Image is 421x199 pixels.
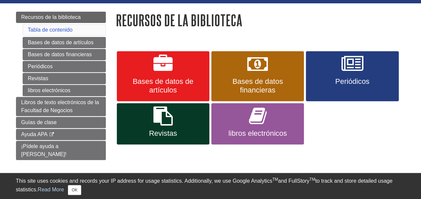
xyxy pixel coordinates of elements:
span: ¡Pídele ayuda a [PERSON_NAME]! [21,143,67,157]
sup: TM [272,177,278,182]
a: Bases de datos de artículos [23,37,106,48]
i: This link opens in a new window [49,132,55,137]
span: Periódicos [311,77,393,86]
a: Guías de clase [16,117,106,128]
button: Close [68,185,81,195]
a: ¡Pídele ayuda a [PERSON_NAME]! [16,141,106,160]
span: Bases de datos de artículos [122,77,204,95]
span: Recursos de la biblioteca [21,14,81,20]
a: Bases de datos financieras [211,51,304,101]
span: libros electrónicos [216,129,299,138]
a: Revistas [23,73,106,84]
span: Guías de clase [21,119,57,125]
a: libros electrónicos [211,103,304,144]
a: Ayuda APA [16,129,106,140]
span: Libros de texto electrónicos de la Facultad de Negocios [21,99,99,113]
span: Ayuda APA [21,131,48,137]
a: Periódicos [306,51,398,101]
a: Libros de texto electrónicos de la Facultad de Negocios [16,97,106,116]
a: libros electrónicos [23,85,106,96]
a: Read More [38,187,64,192]
span: Revistas [122,129,204,138]
a: Revistas [117,103,209,144]
div: This site uses cookies and records your IP address for usage statistics. Additionally, we use Goo... [16,177,405,195]
a: Bases de datos financieras [23,49,106,60]
a: Bases de datos de artículos [117,51,209,101]
span: Bases de datos financieras [216,77,299,95]
sup: TM [310,177,315,182]
a: Tabla de contenido [28,27,73,33]
a: Periódicos [23,61,106,72]
a: Recursos de la biblioteca [16,12,106,23]
h1: Recursos de la biblioteca [116,12,405,29]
